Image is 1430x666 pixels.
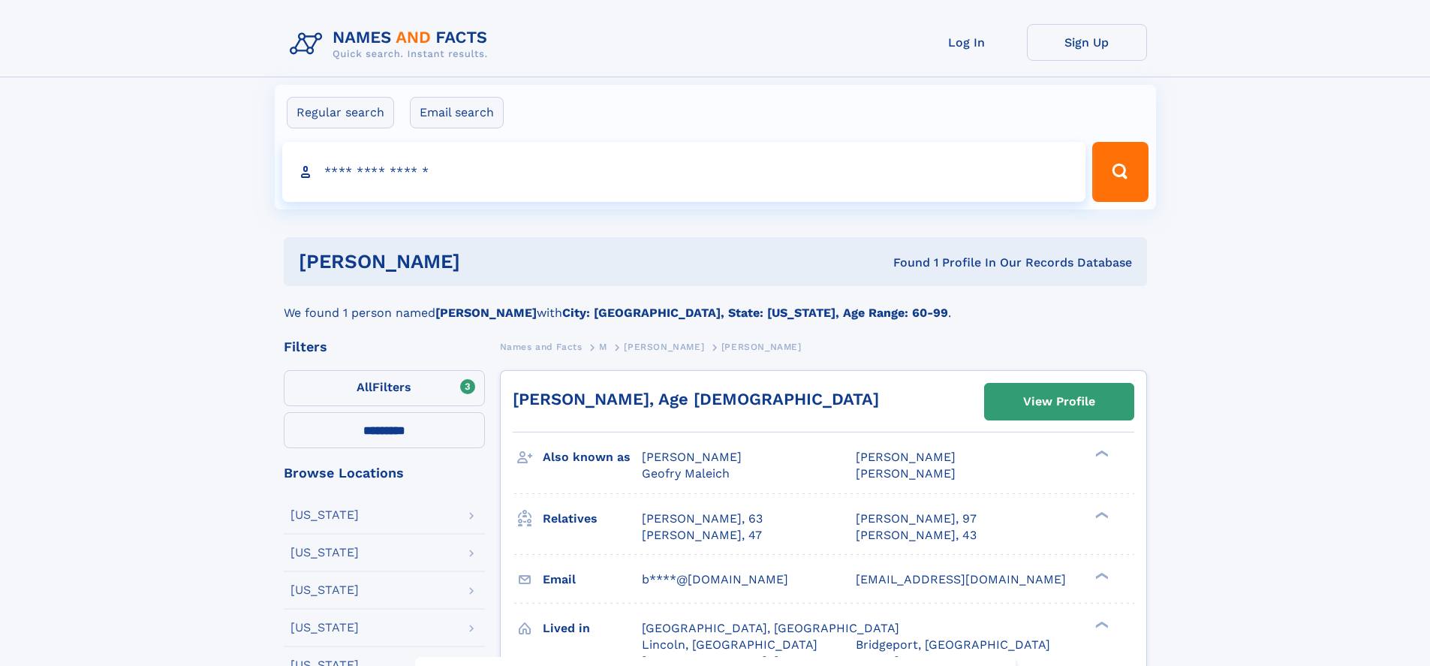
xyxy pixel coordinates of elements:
div: Browse Locations [284,466,485,480]
span: [EMAIL_ADDRESS][DOMAIN_NAME] [856,572,1066,586]
span: [PERSON_NAME] [624,342,704,352]
a: [PERSON_NAME], 43 [856,527,977,544]
button: Search Button [1092,142,1148,202]
div: ❯ [1091,571,1109,580]
img: Logo Names and Facts [284,24,500,65]
h3: Lived in [543,616,642,641]
span: Bridgeport, [GEOGRAPHIC_DATA] [856,637,1050,652]
div: Found 1 Profile In Our Records Database [676,255,1132,271]
span: [PERSON_NAME] [642,450,742,464]
h3: Also known as [543,445,642,470]
span: All [357,380,372,394]
a: [PERSON_NAME], 47 [642,527,762,544]
span: Lincoln, [GEOGRAPHIC_DATA] [642,637,817,652]
a: [PERSON_NAME], Age [DEMOGRAPHIC_DATA] [513,390,879,408]
div: We found 1 person named with . [284,286,1147,322]
label: Regular search [287,97,394,128]
div: Filters [284,340,485,354]
span: Geofry Maleich [642,466,730,481]
b: City: [GEOGRAPHIC_DATA], State: [US_STATE], Age Range: 60-99 [562,306,948,320]
div: ❯ [1091,449,1109,459]
a: Sign Up [1027,24,1147,61]
label: Email search [410,97,504,128]
span: [PERSON_NAME] [721,342,802,352]
h1: [PERSON_NAME] [299,252,677,271]
div: [US_STATE] [291,509,359,521]
span: [PERSON_NAME] [856,466,956,481]
a: [PERSON_NAME] [624,337,704,356]
a: Names and Facts [500,337,583,356]
h3: Email [543,567,642,592]
a: Log In [907,24,1027,61]
span: M [599,342,607,352]
div: ❯ [1091,510,1109,520]
a: [PERSON_NAME], 63 [642,511,763,527]
h3: Relatives [543,506,642,532]
a: M [599,337,607,356]
b: [PERSON_NAME] [435,306,537,320]
label: Filters [284,370,485,406]
div: ❯ [1091,619,1109,629]
div: View Profile [1023,384,1095,419]
div: [US_STATE] [291,584,359,596]
span: [PERSON_NAME] [856,450,956,464]
span: [GEOGRAPHIC_DATA], [GEOGRAPHIC_DATA] [642,621,899,635]
div: [US_STATE] [291,547,359,559]
input: search input [282,142,1086,202]
div: [US_STATE] [291,622,359,634]
a: View Profile [985,384,1133,420]
a: [PERSON_NAME], 97 [856,511,977,527]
